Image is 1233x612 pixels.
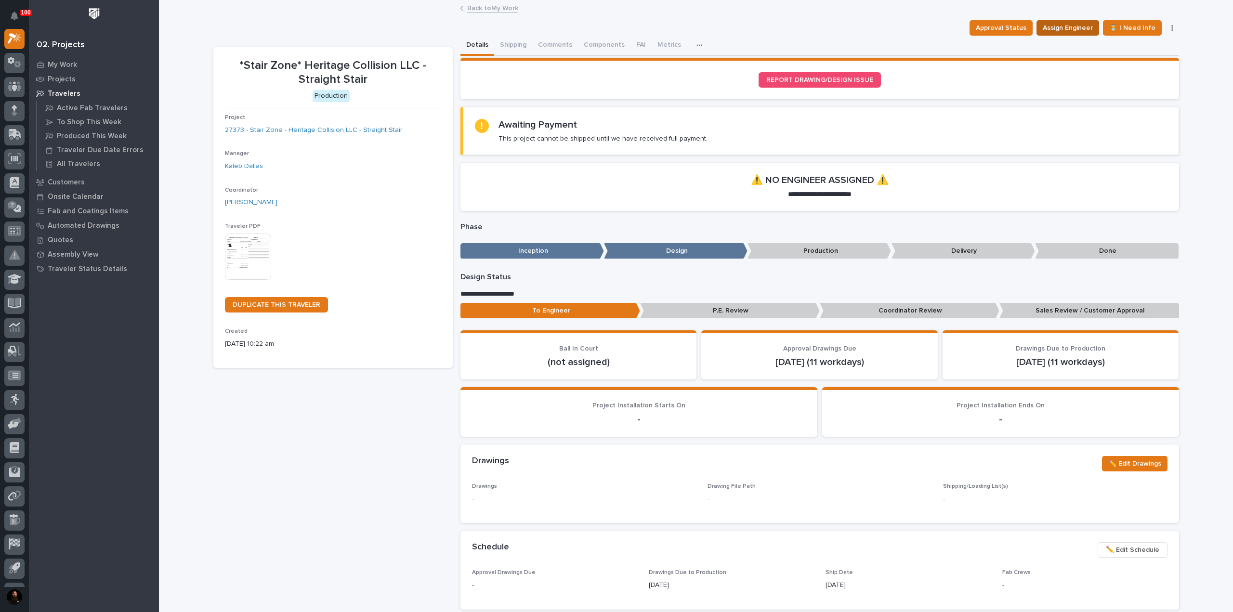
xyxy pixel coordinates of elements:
[1103,20,1162,36] button: ⏳ I Need Info
[37,157,159,170] a: All Travelers
[57,146,144,155] p: Traveler Due Date Errors
[233,301,320,308] span: DUPLICATE THIS TRAVELER
[649,580,814,590] p: [DATE]
[783,345,856,352] span: Approval Drawings Due
[943,494,1167,504] p: -
[1102,456,1167,471] button: ✏️ Edit Drawings
[826,570,853,575] span: Ship Date
[29,204,159,218] a: Fab and Coatings Items
[1016,345,1105,352] span: Drawings Due to Production
[604,243,748,259] p: Design
[225,59,441,87] p: *Stair Zone* Heritage Collision LLC - Straight Stair
[820,303,999,319] p: Coordinator Review
[467,2,518,13] a: Back toMy Work
[29,247,159,261] a: Assembly View
[460,303,640,319] p: To Engineer
[460,222,1179,232] p: Phase
[460,243,604,259] p: Inception
[472,494,696,504] p: -
[29,57,159,72] a: My Work
[48,250,98,259] p: Assembly View
[472,483,497,489] span: Drawings
[460,273,1179,282] p: Design Status
[759,72,881,88] a: REPORT DRAWING/DESIGN ISSUE
[29,261,159,276] a: Traveler Status Details
[1098,542,1167,558] button: ✏️ Edit Schedule
[12,12,25,27] div: Notifications100
[4,587,25,607] button: users-avatar
[472,456,509,467] h2: Drawings
[708,483,756,489] span: Drawing File Path
[472,580,637,590] p: -
[1036,20,1099,36] button: Assign Engineer
[472,570,536,575] span: Approval Drawings Due
[630,36,652,56] button: FAI
[48,207,129,216] p: Fab and Coatings Items
[48,178,85,187] p: Customers
[766,77,873,83] span: REPORT DRAWING/DESIGN ISSUE
[57,104,128,113] p: Active Fab Travelers
[37,143,159,156] a: Traveler Due Date Errors
[1109,22,1155,34] span: ⏳ I Need Info
[225,223,261,229] span: Traveler PDF
[225,161,263,171] a: Kaleb Dallas
[1002,580,1167,590] p: -
[29,233,159,247] a: Quotes
[943,483,1008,489] span: Shipping/Loading List(s)
[954,356,1167,368] p: [DATE] (11 workdays)
[592,402,685,409] span: Project Installation Starts On
[652,36,687,56] button: Metrics
[970,20,1033,36] button: Approval Status
[225,125,403,135] a: 27373 - Stair Zone - Heritage Collision LLC - Straight Stair
[640,303,820,319] p: P.E. Review
[751,174,889,186] h2: ⚠️ NO ENGINEER ASSIGNED ⚠️
[892,243,1035,259] p: Delivery
[29,218,159,233] a: Automated Drawings
[225,339,441,349] p: [DATE] 10:22 am
[225,297,328,313] a: DUPLICATE THIS TRAVELER
[48,265,127,273] p: Traveler Status Details
[999,303,1179,319] p: Sales Review / Customer Approval
[29,72,159,86] a: Projects
[48,90,80,98] p: Travelers
[1002,570,1031,575] span: Fab Crews
[498,134,708,143] p: This project cannot be shipped until we have received full payment.
[1043,22,1093,34] span: Assign Engineer
[48,221,119,230] p: Automated Drawings
[57,160,100,169] p: All Travelers
[313,90,350,102] div: Production
[834,414,1167,425] p: -
[494,36,532,56] button: Shipping
[225,115,245,120] span: Project
[48,193,104,201] p: Onsite Calendar
[225,151,249,156] span: Manager
[29,175,159,189] a: Customers
[460,36,494,56] button: Details
[29,189,159,204] a: Onsite Calendar
[472,542,509,553] h2: Schedule
[85,5,103,23] img: Workspace Logo
[976,22,1026,34] span: Approval Status
[48,61,77,69] p: My Work
[48,236,73,245] p: Quotes
[29,86,159,101] a: Travelers
[472,414,806,425] p: -
[21,9,31,16] p: 100
[225,187,258,193] span: Coordinator
[649,570,726,575] span: Drawings Due to Production
[1035,243,1179,259] p: Done
[708,494,709,504] p: -
[37,40,85,51] div: 02. Projects
[472,356,685,368] p: (not assigned)
[225,328,248,334] span: Created
[748,243,891,259] p: Production
[1106,544,1159,556] span: ✏️ Edit Schedule
[532,36,578,56] button: Comments
[225,197,277,208] a: [PERSON_NAME]
[578,36,630,56] button: Components
[37,129,159,143] a: Produced This Week
[826,580,991,590] p: [DATE]
[4,6,25,26] button: Notifications
[498,119,577,130] h2: Awaiting Payment
[48,75,76,84] p: Projects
